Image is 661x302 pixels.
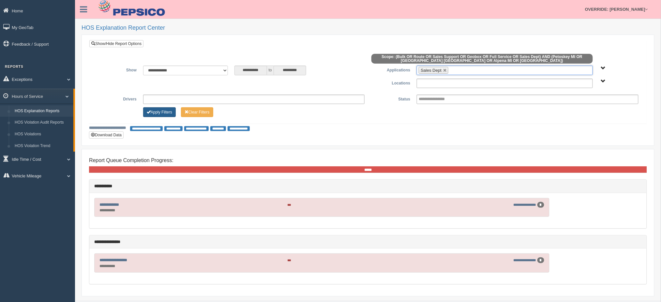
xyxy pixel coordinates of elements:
h2: HOS Explanation Report Center [82,25,654,31]
a: HOS Violations [12,128,73,140]
label: Locations [368,79,414,86]
span: to [267,66,274,75]
a: Show/Hide Report Options [89,40,143,47]
label: Drivers [94,95,140,102]
button: Change Filter Options [143,107,176,117]
a: HOS Violation Trend [12,140,73,152]
label: Status [368,95,413,102]
a: HOS Violation Audit Reports [12,117,73,128]
span: Scope: (Bulk OR Route OR Sales Support OR Geobox OR Full Service OR Sales Dept) AND (Petoskey MI ... [371,54,593,64]
label: Show [94,66,140,73]
label: Applications [368,66,413,73]
button: Change Filter Options [181,107,213,117]
a: HOS Explanation Reports [12,105,73,117]
h4: Report Queue Completion Progress: [89,158,647,163]
button: Download Data [89,131,124,139]
span: Sales Dept [421,68,442,73]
